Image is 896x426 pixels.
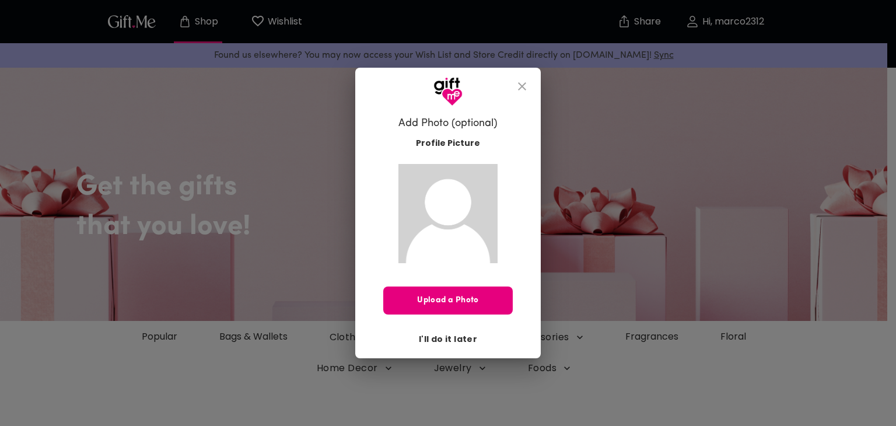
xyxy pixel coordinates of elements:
button: close [508,72,536,100]
button: I'll do it later [414,329,482,349]
h6: Add Photo (optional) [398,117,498,131]
button: Upload a Photo [383,287,513,315]
img: GiftMe Logo [433,77,463,106]
span: I'll do it later [419,333,477,345]
img: Gift.me default profile picture [398,164,498,263]
span: Upload a Photo [383,294,513,307]
span: Profile Picture [416,137,480,149]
